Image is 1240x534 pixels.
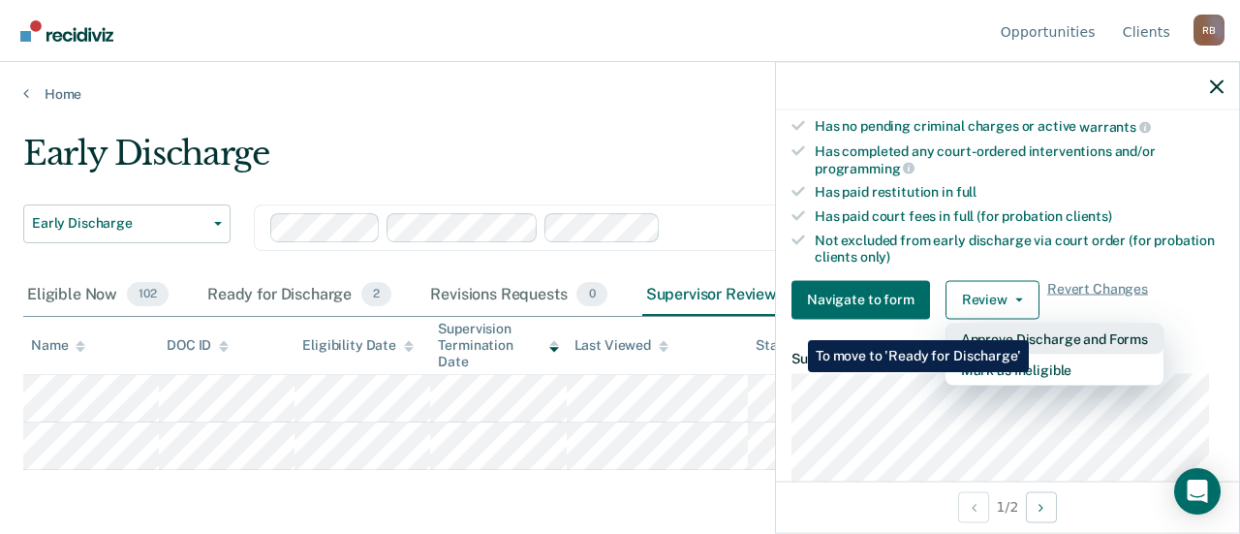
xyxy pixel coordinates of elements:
[860,248,890,264] span: only)
[23,85,1217,103] a: Home
[945,280,1039,319] button: Review
[426,274,610,317] div: Revisions Requests
[945,323,1163,354] button: Approve Discharge and Forms
[756,337,797,354] div: Status
[791,280,930,319] button: Navigate to form
[1174,468,1221,515] div: Open Intercom Messenger
[815,143,1224,176] div: Has completed any court-ordered interventions and/or
[815,184,1224,201] div: Has paid restitution in
[791,350,1224,366] dt: Supervision
[776,481,1239,532] div: 1 / 2
[1066,208,1112,224] span: clients)
[791,280,938,319] a: Navigate to form link
[945,354,1163,385] button: Mark as Ineligible
[203,274,395,317] div: Ready for Discharge
[956,184,976,200] span: full
[815,233,1224,266] div: Not excluded from early discharge via court order (for probation clients
[1026,491,1057,522] button: Next Opportunity
[642,274,821,317] div: Supervisor Review
[167,337,229,354] div: DOC ID
[23,274,172,317] div: Eligible Now
[20,20,113,42] img: Recidiviz
[1079,119,1151,135] span: warrants
[438,321,558,369] div: Supervision Termination Date
[302,337,414,354] div: Eligibility Date
[23,134,1139,189] div: Early Discharge
[576,282,606,307] span: 0
[1047,280,1148,319] span: Revert Changes
[945,323,1163,385] div: Dropdown Menu
[361,282,391,307] span: 2
[32,215,206,232] span: Early Discharge
[815,118,1224,136] div: Has no pending criminal charges or active
[1193,15,1224,46] button: Profile dropdown button
[31,337,85,354] div: Name
[127,282,169,307] span: 102
[574,337,668,354] div: Last Viewed
[958,491,989,522] button: Previous Opportunity
[815,208,1224,225] div: Has paid court fees in full (for probation
[1193,15,1224,46] div: R B
[815,160,914,175] span: programming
